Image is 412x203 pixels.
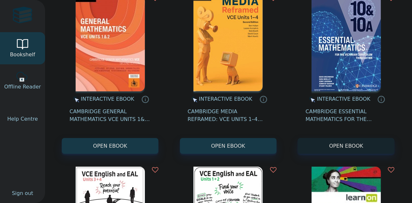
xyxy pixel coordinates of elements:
[298,138,394,154] button: OPEN EBOOK
[70,108,151,123] span: CAMBRIDGE GENERAL MATHEMATICS VCE UNITS 1&2 SECOND EDITION ONLINE TEACHING SUITE
[317,96,370,102] span: INTERACTIVE EBOOK
[259,95,267,103] a: Interactive eBooks are accessed online via the publisher’s portal. They contain interactive resou...
[180,138,276,154] button: OPEN EBOOK
[141,95,149,103] a: Interactive eBooks are accessed online via the publisher’s portal. They contain interactive resou...
[188,108,269,123] span: CAMBRIDGE MEDIA REFRAMED: VCE UNITS 1–4 STUDENT EBOOK 2E
[199,96,252,102] span: INTERACTIVE EBOOK
[12,189,33,197] span: Sign out
[7,115,38,123] span: Help Centre
[71,96,79,103] img: interactive.svg
[307,96,315,103] img: interactive.svg
[81,96,134,102] span: INTERACTIVE EBOOK
[377,95,385,103] a: Interactive eBooks are accessed online via the publisher’s portal. They contain interactive resou...
[62,138,158,154] button: OPEN EBOOK
[4,83,41,91] span: Offline Reader
[189,96,197,103] img: interactive.svg
[305,108,387,123] span: CAMBRIDGE ESSENTIAL MATHEMATICS FOR THE VICTORIAN CURRICULUM YEAR 10&10A 3E ONLINE TEACHING SUITE
[10,51,35,59] span: Bookshelf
